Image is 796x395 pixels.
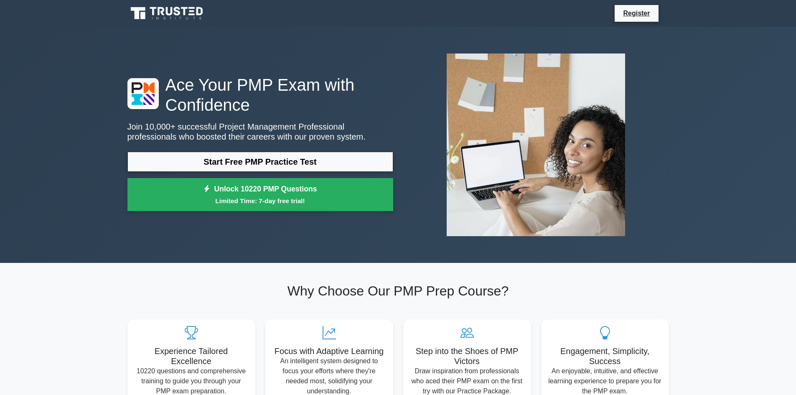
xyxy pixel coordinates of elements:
[618,8,655,18] a: Register
[548,346,662,366] h5: Engagement, Simplicity, Success
[127,75,393,115] h1: Ace Your PMP Exam with Confidence
[127,178,393,212] a: Unlock 10220 PMP QuestionsLimited Time: 7-day free trial!
[410,346,524,366] h5: Step into the Shoes of PMP Victors
[138,196,383,206] small: Limited Time: 7-day free trial!
[272,346,387,356] h5: Focus with Adaptive Learning
[127,152,393,172] a: Start Free PMP Practice Test
[134,346,249,366] h5: Experience Tailored Excellence
[127,283,669,299] h2: Why Choose Our PMP Prep Course?
[127,122,393,142] p: Join 10,000+ successful Project Management Professional professionals who boosted their careers w...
